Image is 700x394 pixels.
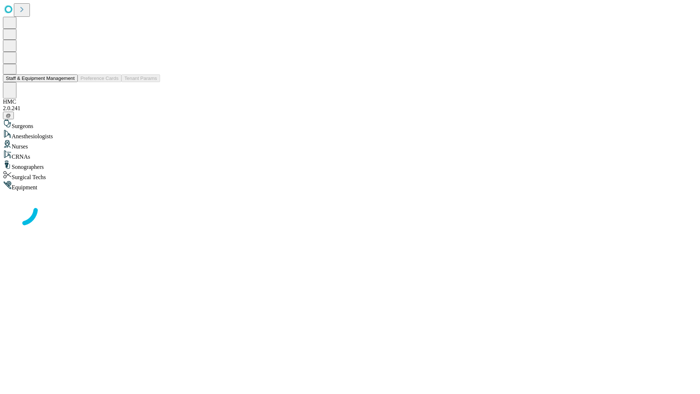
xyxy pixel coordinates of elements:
[78,74,121,82] button: Preference Cards
[3,160,697,170] div: Sonographers
[3,140,697,150] div: Nurses
[3,74,78,82] button: Staff & Equipment Management
[3,181,697,191] div: Equipment
[121,74,160,82] button: Tenant Params
[3,150,697,160] div: CRNAs
[3,170,697,181] div: Surgical Techs
[3,105,697,112] div: 2.0.241
[3,130,697,140] div: Anesthesiologists
[6,113,11,118] span: @
[3,98,697,105] div: HMC
[3,112,14,119] button: @
[3,119,697,130] div: Surgeons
